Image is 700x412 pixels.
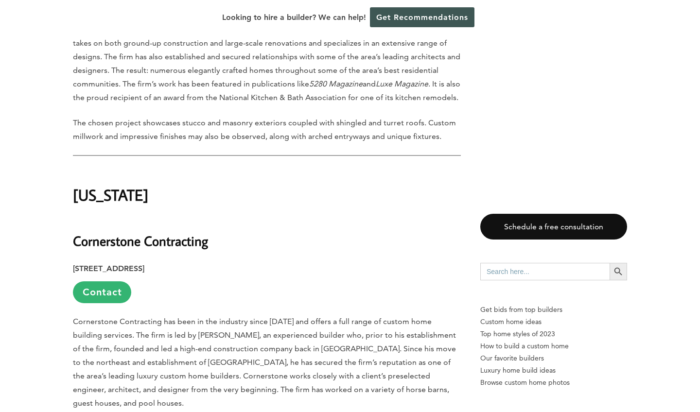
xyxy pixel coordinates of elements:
[480,377,627,389] a: Browse custom home photos
[73,116,461,143] p: The chosen project showcases stucco and masonry exteriors coupled with shingled and turret roofs....
[73,315,461,410] p: Cornerstone Contracting has been in the industry since [DATE] and offers a full range of custom h...
[309,79,363,88] em: 5280 Magazine
[480,304,627,316] p: Get bids from top builders
[480,328,627,340] a: Top home styles of 2023
[480,214,627,240] a: Schedule a free consultation
[480,364,627,377] a: Luxury home build ideas
[613,266,624,277] svg: Search
[376,79,428,88] em: Luxe Magazine
[73,264,144,273] strong: [STREET_ADDRESS]
[480,263,610,280] input: Search here...
[480,352,627,364] a: Our favorite builders
[480,316,627,328] a: Custom home ideas
[73,23,461,104] p: Since its inception in [DATE], Cornerstone Custom Homes has worked on over 150 one-of-a-kind proj...
[370,7,474,27] a: Get Recommendations
[480,340,627,352] a: How to build a custom home
[73,281,131,303] a: Contact
[73,185,148,205] strong: [US_STATE]
[73,232,208,249] strong: Cornerstone Contracting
